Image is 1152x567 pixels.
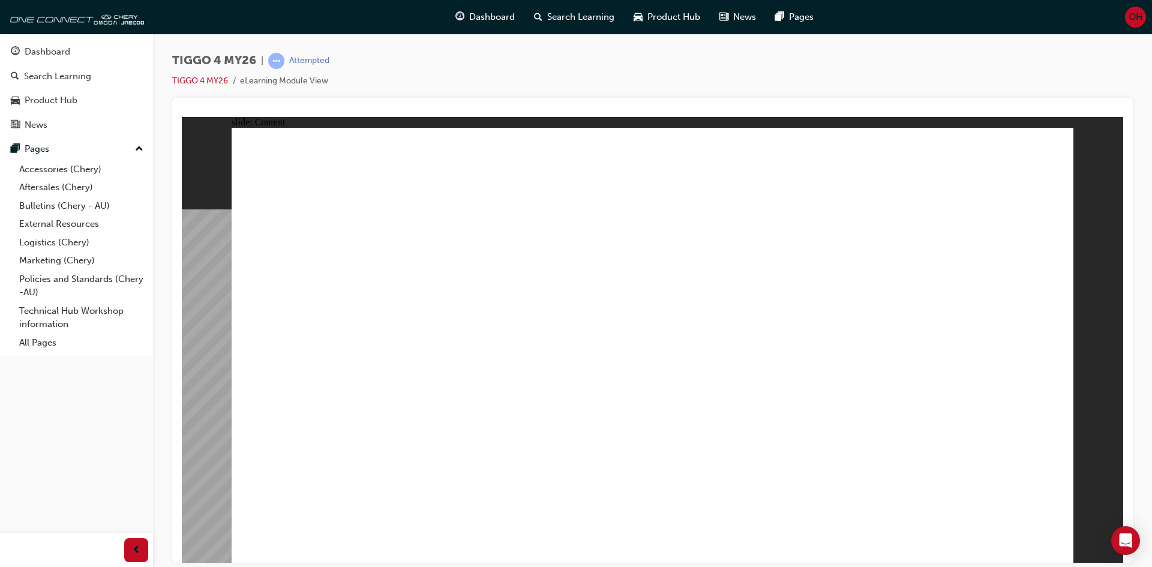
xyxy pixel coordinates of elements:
a: Search Learning [5,65,148,88]
div: News [25,118,47,132]
span: Product Hub [647,10,700,24]
button: Pages [5,138,148,160]
a: Accessories (Chery) [14,160,148,179]
a: pages-iconPages [766,5,823,29]
div: Open Intercom Messenger [1111,526,1140,555]
span: Pages [789,10,814,24]
div: Pages [25,142,49,156]
a: car-iconProduct Hub [624,5,710,29]
div: Search Learning [24,70,91,83]
span: car-icon [11,95,20,106]
span: up-icon [135,142,143,157]
span: news-icon [11,120,20,131]
span: News [733,10,756,24]
div: Dashboard [25,45,70,59]
span: Search Learning [547,10,614,24]
a: All Pages [14,334,148,352]
a: search-iconSearch Learning [524,5,624,29]
span: guage-icon [11,47,20,58]
span: OH [1129,10,1142,24]
span: search-icon [11,71,19,82]
a: Policies and Standards (Chery -AU) [14,270,148,302]
span: prev-icon [132,543,141,558]
div: Attempted [289,55,329,67]
a: External Resources [14,215,148,233]
span: TIGGO 4 MY26 [172,54,256,68]
span: car-icon [634,10,643,25]
a: Technical Hub Workshop information [14,302,148,334]
span: pages-icon [775,10,784,25]
span: learningRecordVerb_ATTEMPT-icon [268,53,284,69]
a: Aftersales (Chery) [14,178,148,197]
span: | [261,54,263,68]
a: news-iconNews [710,5,766,29]
span: Dashboard [469,10,515,24]
a: Marketing (Chery) [14,251,148,270]
li: eLearning Module View [240,74,328,88]
span: pages-icon [11,144,20,155]
a: guage-iconDashboard [446,5,524,29]
img: oneconnect [6,5,144,29]
a: News [5,114,148,136]
span: search-icon [534,10,542,25]
button: DashboardSearch LearningProduct HubNews [5,38,148,138]
span: news-icon [719,10,728,25]
a: Dashboard [5,41,148,63]
a: Product Hub [5,89,148,112]
a: TIGGO 4 MY26 [172,76,228,86]
a: Bulletins (Chery - AU) [14,197,148,215]
button: OH [1125,7,1146,28]
div: Product Hub [25,94,77,107]
span: guage-icon [455,10,464,25]
a: Logistics (Chery) [14,233,148,252]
